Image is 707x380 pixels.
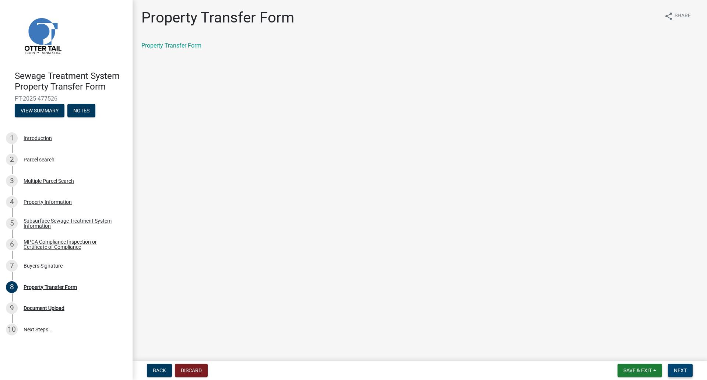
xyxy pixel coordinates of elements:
button: Notes [67,104,95,117]
div: Introduction [24,136,52,141]
button: shareShare [658,9,697,23]
div: 1 [6,132,18,144]
div: 10 [6,324,18,335]
button: Back [147,364,172,377]
span: PT-2025-477526 [15,95,118,102]
button: View Summary [15,104,64,117]
div: Buyers Signature [24,263,63,268]
div: 5 [6,217,18,229]
h1: Property Transfer Form [141,9,294,27]
div: 7 [6,260,18,272]
span: Next [674,367,687,373]
div: Property Information [24,199,72,205]
div: Document Upload [24,306,64,311]
div: 9 [6,302,18,314]
div: Property Transfer Form [24,285,77,290]
div: Subsurface Sewage Treatment System Information [24,218,121,229]
div: Parcel search [24,157,54,162]
span: Share [675,12,691,21]
a: Property Transfer Form [141,42,201,49]
wm-modal-confirm: Summary [15,108,64,114]
button: Next [668,364,693,377]
span: Back [153,367,166,373]
div: 3 [6,175,18,187]
div: MPCA Compliance Inspection or Certificate of Compliance [24,239,121,250]
div: Multiple Parcel Search [24,178,74,184]
div: 8 [6,281,18,293]
img: Otter Tail County, Minnesota [15,8,70,63]
div: 6 [6,238,18,250]
h4: Sewage Treatment System Property Transfer Form [15,71,127,92]
wm-modal-confirm: Notes [67,108,95,114]
div: 2 [6,154,18,165]
button: Discard [175,364,208,377]
button: Save & Exit [618,364,662,377]
i: share [664,12,673,21]
span: Save & Exit [623,367,652,373]
div: 4 [6,196,18,208]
